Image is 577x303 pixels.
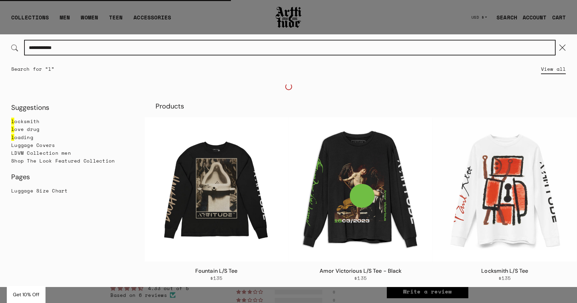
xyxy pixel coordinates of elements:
[433,117,576,261] a: Locksmith L/S TeeLocksmith L/S Tee
[11,125,14,133] mark: l
[541,62,566,77] a: View all
[289,117,432,261] img: Amor Victorious L/S Tee - Black
[195,267,238,274] a: Fountain L/S Tee
[11,157,133,165] a: Shop The Look Featured Collection
[11,149,133,157] a: LDVM Collection men
[14,134,33,141] span: oading
[210,275,223,281] span: $135
[11,103,133,112] h2: Suggestions
[11,65,54,72] span: Search for “l”
[481,267,528,274] a: Locksmith L/S Tee
[11,173,133,181] h2: Pages
[11,133,133,141] a: loading
[11,117,133,125] a: locksmith
[354,275,367,281] span: $135
[555,40,570,55] button: Close
[541,66,566,72] span: View all
[320,267,401,274] a: Amor Victorious L/S Tee - Black
[7,286,46,303] div: Get 10% Off
[433,117,576,261] img: Locksmith L/S Tee
[145,117,288,261] a: Fountain L/S Tee
[25,40,555,55] input: Search...
[11,187,133,195] a: Luggage Size Chart
[14,118,39,125] span: ocksmith
[14,125,39,133] span: ove drug
[145,95,577,117] h2: Products
[11,141,133,149] a: Luggage Covers
[499,275,511,281] span: $135
[11,66,54,72] a: Search for “l”
[11,134,14,141] mark: l
[11,125,133,133] a: love drug
[289,117,432,261] a: Amor Victorious L/S Tee - BlackAmor Victorious L/S Tee - Black
[13,291,39,298] span: Get 10% Off
[11,118,14,125] mark: l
